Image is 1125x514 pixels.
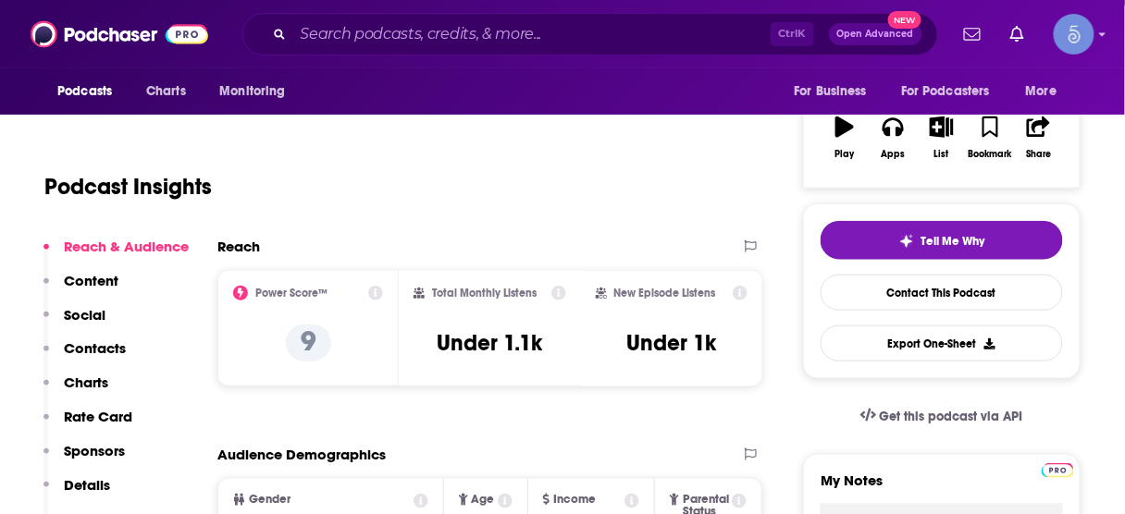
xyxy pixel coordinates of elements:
span: Logged in as Spiral5-G1 [1054,14,1094,55]
span: For Business [794,79,867,104]
a: Pro website [1042,460,1074,478]
div: Share [1026,149,1051,160]
img: Podchaser - Follow, Share and Rate Podcasts [31,17,208,52]
button: Export One-Sheet [821,325,1063,361]
div: Bookmark [969,149,1012,160]
span: New [888,11,921,29]
h3: Under 1k [627,329,717,357]
button: Bookmark [966,104,1014,171]
input: Search podcasts, credits, & more... [293,19,771,49]
div: Search podcasts, credits, & more... [242,13,938,55]
p: 9 [286,324,331,361]
button: open menu [781,74,890,109]
h2: New Episode Listens [614,287,716,300]
span: Podcasts [57,79,112,104]
a: Show notifications dropdown [1003,18,1032,50]
span: Age [472,494,495,506]
h2: Power Score™ [255,287,328,300]
a: Get this podcast via API [846,394,1038,439]
button: Contacts [43,339,126,373]
button: Reach & Audience [43,238,189,272]
p: Contacts [64,339,126,357]
button: open menu [206,74,309,109]
a: Charts [134,74,197,109]
span: More [1026,79,1057,104]
img: Podchaser Pro [1042,463,1074,478]
button: Apps [869,104,917,171]
div: Play [835,149,855,160]
button: Sponsors [43,442,125,476]
h2: Audience Demographics [217,446,386,463]
button: Open AdvancedNew [829,23,922,45]
button: Show profile menu [1054,14,1094,55]
span: Charts [146,79,186,104]
img: tell me why sparkle [899,234,914,249]
span: Get this podcast via API [880,409,1023,424]
p: Reach & Audience [64,238,189,255]
img: User Profile [1054,14,1094,55]
span: Income [553,494,596,506]
button: Content [43,272,118,306]
button: open menu [889,74,1017,109]
span: Tell Me Why [921,234,985,249]
h2: Total Monthly Listens [432,287,537,300]
p: Sponsors [64,442,125,459]
button: tell me why sparkleTell Me Why [821,221,1063,260]
button: Play [821,104,869,171]
span: Monitoring [219,79,285,104]
p: Details [64,476,110,494]
div: List [934,149,949,160]
span: Open Advanced [837,30,914,39]
a: Contact This Podcast [821,275,1063,311]
span: Ctrl K [771,22,814,46]
button: Charts [43,373,108,408]
button: Social [43,306,105,340]
p: Rate Card [64,408,132,425]
p: Content [64,272,118,289]
a: Show notifications dropdown [957,18,988,50]
span: Gender [249,494,291,506]
h3: Under 1.1k [438,329,543,357]
button: Rate Card [43,408,132,442]
p: Charts [64,373,108,391]
div: Apps [882,149,906,160]
button: open menu [44,74,136,109]
p: Social [64,306,105,324]
button: List [918,104,966,171]
button: Share [1015,104,1063,171]
button: open menu [1013,74,1081,109]
button: Details [43,476,110,510]
span: For Podcasters [901,79,990,104]
h1: Podcast Insights [44,173,212,201]
h2: Reach [217,238,260,255]
label: My Notes [821,471,1063,504]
